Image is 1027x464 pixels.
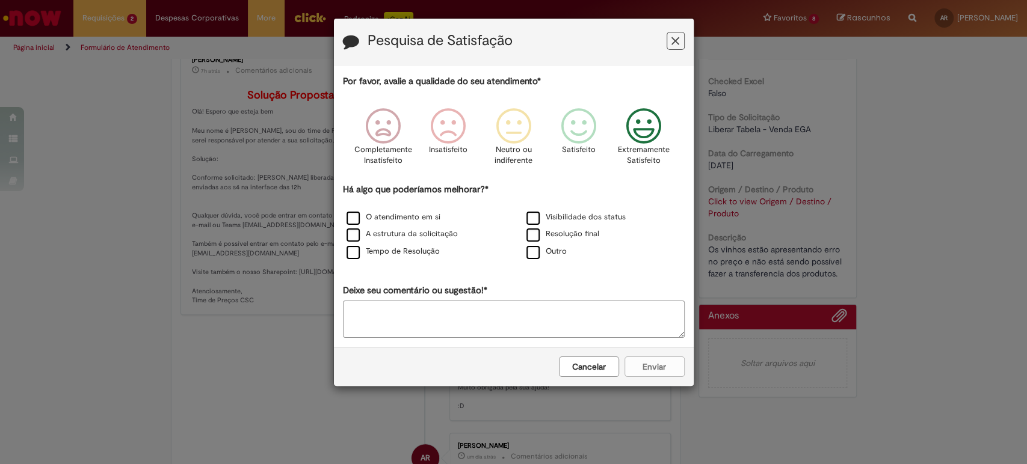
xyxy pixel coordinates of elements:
[618,144,670,166] p: Extremamente Satisfeito
[429,144,467,156] p: Insatisfeito
[368,33,513,49] label: Pesquisa de Satisfação
[526,246,567,257] label: Outro
[354,144,412,166] p: Completamente Insatisfeito
[562,144,596,156] p: Satisfeito
[343,284,487,297] label: Deixe seu comentário ou sugestão!*
[492,144,535,166] p: Neutro ou indiferente
[347,246,440,257] label: Tempo de Resolução
[347,212,440,223] label: O atendimento em si
[526,212,626,223] label: Visibilidade dos status
[347,228,458,240] label: A estrutura da solicitação
[343,75,541,88] label: Por favor, avalie a qualidade do seu atendimento*
[613,99,674,182] div: Extremamente Satisfeito
[353,99,414,182] div: Completamente Insatisfeito
[418,99,479,182] div: Insatisfeito
[548,99,609,182] div: Satisfeito
[559,356,619,377] button: Cancelar
[483,99,544,182] div: Neutro ou indiferente
[526,228,599,240] label: Resolução final
[343,183,685,261] div: Há algo que poderíamos melhorar?*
